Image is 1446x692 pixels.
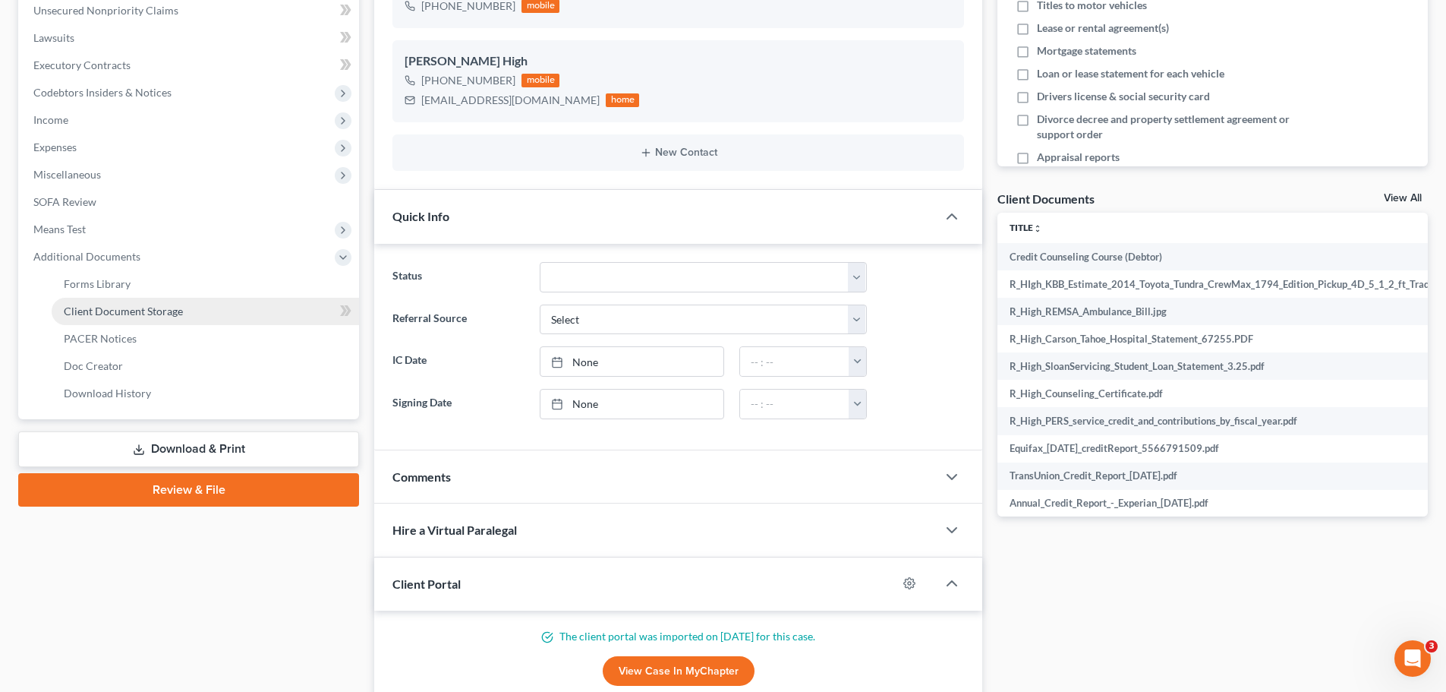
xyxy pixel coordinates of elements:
[392,209,449,223] span: Quick Info
[385,262,531,292] label: Status
[64,277,131,290] span: Forms Library
[1426,640,1438,653] span: 3
[33,113,68,126] span: Income
[997,191,1095,207] div: Client Documents
[33,31,74,44] span: Lawsuits
[603,656,755,687] a: View Case in MyChapter
[385,346,531,377] label: IC Date
[392,469,451,484] span: Comments
[33,141,77,153] span: Expenses
[540,390,723,419] a: None
[1037,150,1120,165] span: Appraisal reports
[33,223,86,235] span: Means Test
[1037,66,1224,81] span: Loan or lease statement for each vehicle
[33,86,172,99] span: Codebtors Insiders & Notices
[33,168,101,181] span: Miscellaneous
[521,74,559,87] div: mobile
[421,73,515,88] div: [PHONE_NUMBER]
[385,305,531,335] label: Referral Source
[1037,112,1307,142] span: Divorce decree and property settlement agreement or support order
[392,577,461,591] span: Client Portal
[33,58,131,71] span: Executory Contracts
[21,24,359,52] a: Lawsuits
[1037,21,1169,36] span: Lease or rental agreement(s)
[405,52,952,71] div: [PERSON_NAME] High
[64,387,151,400] span: Download History
[1010,222,1042,233] a: Titleunfold_more
[1394,640,1431,677] iframe: Intercom live chat
[52,352,359,380] a: Doc Creator
[405,147,952,159] button: New Contact
[33,250,140,263] span: Additional Documents
[385,389,531,419] label: Signing Date
[64,359,123,372] span: Doc Creator
[1037,43,1136,58] span: Mortgage statements
[33,4,178,17] span: Unsecured Nonpriority Claims
[740,390,849,419] input: -- : --
[392,523,517,537] span: Hire a Virtual Paralegal
[1033,224,1042,233] i: unfold_more
[52,380,359,407] a: Download History
[740,347,849,376] input: -- : --
[64,332,137,345] span: PACER Notices
[18,431,359,467] a: Download & Print
[52,325,359,352] a: PACER Notices
[52,270,359,298] a: Forms Library
[21,52,359,79] a: Executory Contracts
[1384,193,1422,204] a: View All
[421,93,600,108] div: [EMAIL_ADDRESS][DOMAIN_NAME]
[52,298,359,325] a: Client Document Storage
[21,188,359,216] a: SOFA Review
[540,347,723,376] a: None
[64,305,183,318] span: Client Document Storage
[18,473,359,507] a: Review & File
[606,93,639,107] div: home
[1037,89,1210,104] span: Drivers license & social security card
[33,195,96,208] span: SOFA Review
[392,629,964,644] p: The client portal was imported on [DATE] for this case.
